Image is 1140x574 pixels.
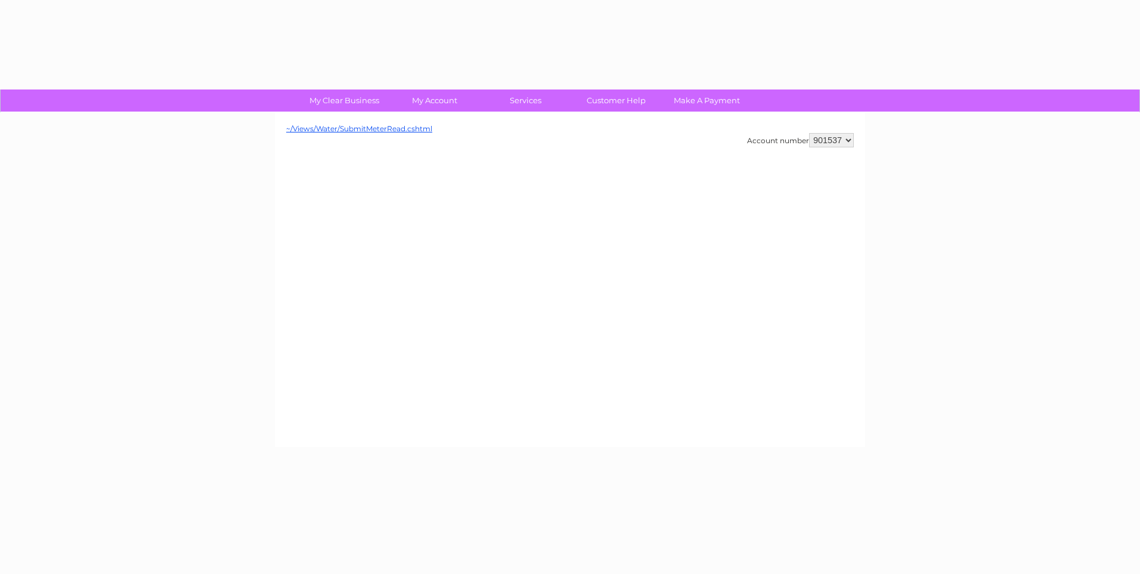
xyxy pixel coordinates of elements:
div: Account number [747,133,854,147]
a: ~/Views/Water/SubmitMeterRead.cshtml [286,124,432,133]
a: My Account [386,90,484,112]
a: My Clear Business [295,90,394,112]
a: Make A Payment [658,90,756,112]
a: Customer Help [567,90,665,112]
a: Services [476,90,575,112]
